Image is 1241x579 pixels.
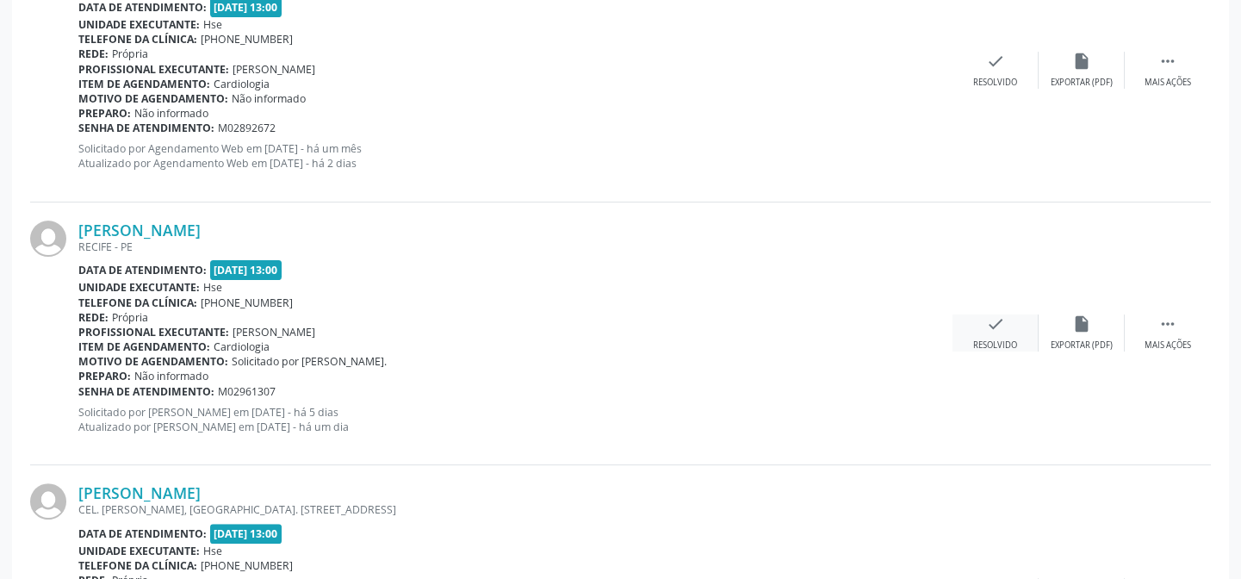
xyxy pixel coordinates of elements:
b: Unidade executante: [78,280,200,295]
span: Não informado [232,91,306,106]
span: Hse [203,17,222,32]
div: CEL. [PERSON_NAME], [GEOGRAPHIC_DATA]. [STREET_ADDRESS] [78,502,952,517]
i: check [986,314,1005,333]
div: RECIFE - PE [78,240,952,254]
span: Própria [112,310,148,325]
i: insert_drive_file [1072,52,1091,71]
i:  [1158,314,1177,333]
b: Senha de atendimento: [78,384,214,399]
span: Solicitado por [PERSON_NAME]. [232,354,387,369]
span: [PERSON_NAME] [233,62,315,77]
b: Profissional executante: [78,62,229,77]
span: Própria [112,47,148,61]
span: Não informado [134,369,208,383]
b: Unidade executante: [78,544,200,558]
div: Resolvido [973,77,1017,89]
b: Data de atendimento: [78,526,207,541]
div: Mais ações [1145,77,1191,89]
i: check [986,52,1005,71]
span: [PHONE_NUMBER] [201,296,293,310]
i:  [1158,52,1177,71]
span: Hse [203,280,222,295]
span: Não informado [134,106,208,121]
b: Rede: [78,310,109,325]
p: Solicitado por [PERSON_NAME] em [DATE] - há 5 dias Atualizado por [PERSON_NAME] em [DATE] - há um... [78,405,952,434]
img: img [30,483,66,520]
span: [DATE] 13:00 [210,524,282,544]
span: [PHONE_NUMBER] [201,32,293,47]
span: M02892672 [218,121,276,135]
b: Rede: [78,47,109,61]
a: [PERSON_NAME] [78,221,201,240]
b: Item de agendamento: [78,339,210,354]
p: Solicitado por Agendamento Web em [DATE] - há um mês Atualizado por Agendamento Web em [DATE] - h... [78,141,952,171]
b: Motivo de agendamento: [78,91,228,106]
img: img [30,221,66,257]
b: Preparo: [78,369,131,383]
div: Mais ações [1145,339,1191,352]
b: Telefone da clínica: [78,558,197,573]
span: M02961307 [218,384,276,399]
i: insert_drive_file [1072,314,1091,333]
b: Item de agendamento: [78,77,210,91]
span: Cardiologia [214,339,270,354]
span: Cardiologia [214,77,270,91]
div: Exportar (PDF) [1051,77,1113,89]
a: [PERSON_NAME] [78,483,201,502]
b: Unidade executante: [78,17,200,32]
b: Preparo: [78,106,131,121]
b: Data de atendimento: [78,263,207,277]
b: Motivo de agendamento: [78,354,228,369]
span: [PHONE_NUMBER] [201,558,293,573]
b: Telefone da clínica: [78,32,197,47]
b: Profissional executante: [78,325,229,339]
span: [DATE] 13:00 [210,260,282,280]
div: Exportar (PDF) [1051,339,1113,352]
b: Senha de atendimento: [78,121,214,135]
div: Resolvido [973,339,1017,352]
b: Telefone da clínica: [78,296,197,310]
span: [PERSON_NAME] [233,325,315,339]
span: Hse [203,544,222,558]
